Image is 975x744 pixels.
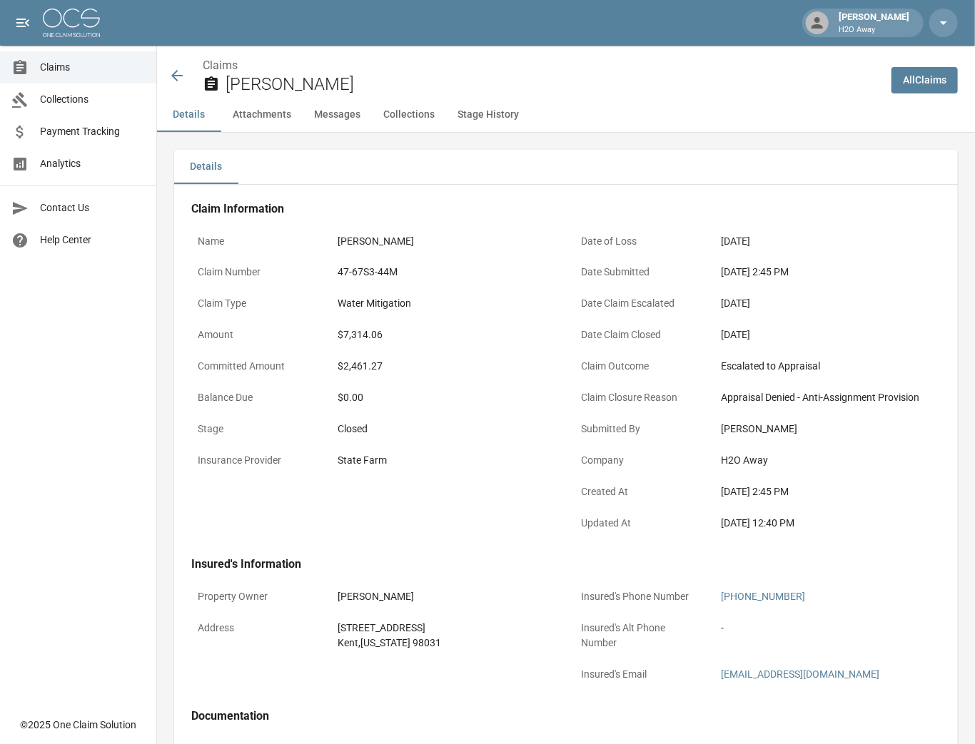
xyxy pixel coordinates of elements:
p: Amount [191,321,320,349]
h4: Claim Information [191,202,941,216]
p: Property Owner [191,583,320,611]
p: Address [191,614,320,642]
div: $7,314.06 [338,327,551,342]
p: H2O Away [839,24,909,36]
div: Closed [338,422,551,437]
p: Insured's Phone Number [575,583,703,611]
p: Balance Due [191,384,320,412]
div: [DATE] [721,296,934,311]
div: [PERSON_NAME] [721,422,934,437]
a: [EMAIL_ADDRESS][DOMAIN_NAME] [721,668,879,680]
button: Details [174,150,238,184]
div: [DATE] [721,327,934,342]
div: $0.00 [338,390,551,405]
button: Stage History [446,98,530,132]
p: Created At [575,478,703,506]
p: Insured's Email [575,661,703,688]
nav: breadcrumb [203,57,880,74]
h4: Documentation [191,709,941,723]
div: $2,461.27 [338,359,551,374]
p: Claim Closure Reason [575,384,703,412]
div: [STREET_ADDRESS] [338,621,551,636]
p: Insured's Alt Phone Number [575,614,703,657]
button: open drawer [9,9,37,37]
div: Appraisal Denied - Anti-Assignment Provision [721,390,934,405]
img: ocs-logo-white-transparent.png [43,9,100,37]
div: H2O Away [721,453,934,468]
a: AllClaims [891,67,958,93]
p: Date Submitted [575,258,703,286]
button: Collections [372,98,446,132]
p: Company [575,447,703,474]
p: Insurance Provider [191,447,320,474]
div: [DATE] 2:45 PM [721,265,934,280]
a: Claims [203,58,238,72]
span: Analytics [40,156,145,171]
div: [DATE] 2:45 PM [721,484,934,499]
div: [PERSON_NAME] [338,589,551,604]
a: [PHONE_NUMBER] [721,591,805,602]
button: Details [157,98,221,132]
div: Escalated to Appraisal [721,359,934,374]
div: Kent , [US_STATE] 98031 [338,636,551,651]
div: 47-67S3-44M [338,265,551,280]
span: Collections [40,92,145,107]
p: Date of Loss [575,228,703,255]
div: details tabs [174,150,958,184]
div: State Farm [338,453,551,468]
p: Claim Number [191,258,320,286]
div: [PERSON_NAME] [833,10,915,36]
p: Committed Amount [191,352,320,380]
h4: Insured's Information [191,557,941,571]
span: Contact Us [40,200,145,215]
div: [PERSON_NAME] [338,234,551,249]
div: © 2025 One Claim Solution [20,718,136,732]
div: [DATE] 12:40 PM [721,516,934,531]
h2: [PERSON_NAME] [226,74,880,95]
p: Date Claim Closed [575,321,703,349]
button: Messages [303,98,372,132]
p: Claim Type [191,290,320,317]
div: - [721,621,934,636]
p: Date Claim Escalated [575,290,703,317]
p: Stage [191,415,320,443]
div: Water Mitigation [338,296,551,311]
p: Claim Outcome [575,352,703,380]
span: Help Center [40,233,145,248]
span: Claims [40,60,145,75]
div: anchor tabs [157,98,975,132]
p: Updated At [575,509,703,537]
span: Payment Tracking [40,124,145,139]
div: [DATE] [721,234,934,249]
button: Attachments [221,98,303,132]
p: Submitted By [575,415,703,443]
p: Name [191,228,320,255]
